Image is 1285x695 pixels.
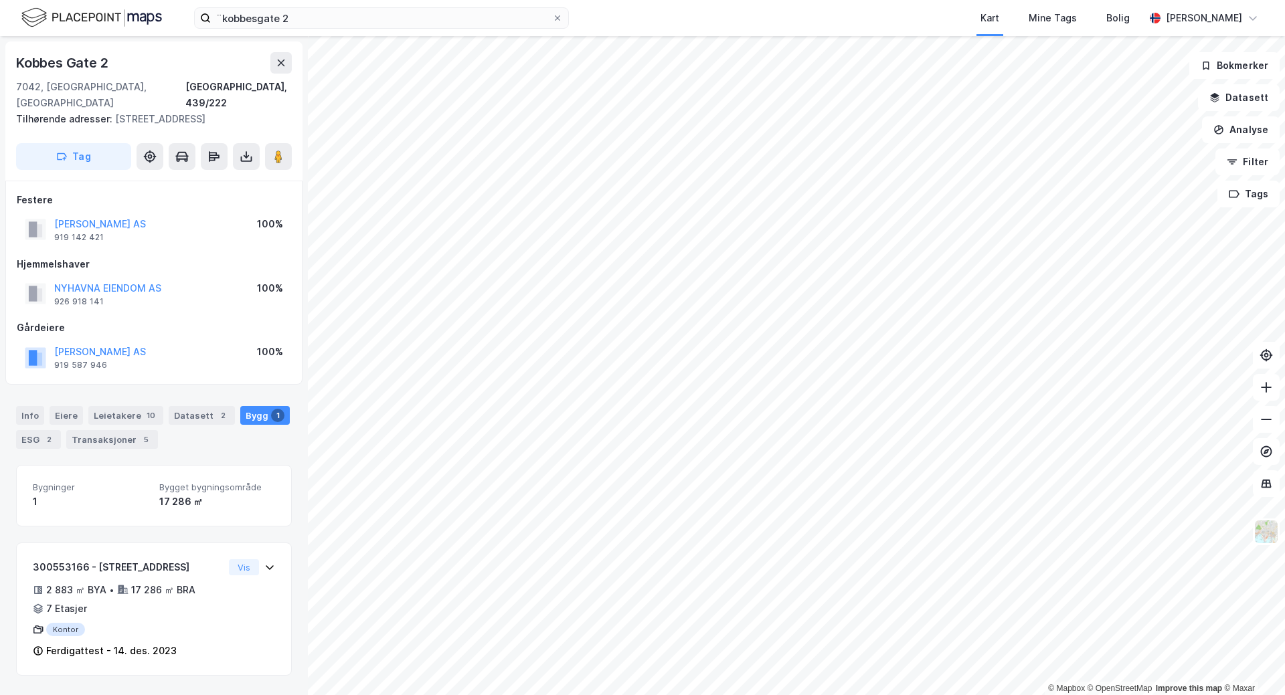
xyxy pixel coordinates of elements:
div: Ferdigattest - 14. des. 2023 [46,643,177,659]
div: [PERSON_NAME] [1166,10,1242,26]
div: 100% [257,280,283,296]
img: Z [1254,519,1279,544]
a: Mapbox [1048,684,1085,693]
div: Leietakere [88,406,163,425]
div: Transaksjoner [66,430,158,449]
div: 2 [216,409,230,422]
iframe: Chat Widget [1218,631,1285,695]
div: Gårdeiere [17,320,291,336]
div: ESG [16,430,61,449]
div: Bygg [240,406,290,425]
div: [STREET_ADDRESS] [16,111,281,127]
div: 1 [271,409,284,422]
div: 100% [257,216,283,232]
button: Bokmerker [1189,52,1280,79]
button: Analyse [1202,116,1280,143]
button: Filter [1215,148,1280,175]
div: 2 [42,433,56,446]
button: Vis [229,559,259,575]
div: Kobbes Gate 2 [16,52,110,74]
input: Søk på adresse, matrikkel, gårdeiere, leietakere eller personer [211,8,552,28]
div: Bolig [1106,10,1130,26]
a: Improve this map [1156,684,1222,693]
div: 1 [33,494,149,510]
div: Festere [17,192,291,208]
div: Kontrollprogram for chat [1218,631,1285,695]
div: Datasett [169,406,235,425]
span: Tilhørende adresser: [16,113,115,124]
div: 300553166 - [STREET_ADDRESS] [33,559,224,575]
div: 100% [257,344,283,360]
div: Info [16,406,44,425]
div: Hjemmelshaver [17,256,291,272]
div: 7 Etasjer [46,601,87,617]
div: 17 286 ㎡ BRA [131,582,195,598]
div: [GEOGRAPHIC_DATA], 439/222 [185,79,292,111]
div: • [109,585,114,595]
div: Mine Tags [1029,10,1077,26]
div: 926 918 141 [54,296,104,307]
div: 10 [144,409,158,422]
button: Tags [1217,181,1280,207]
div: Eiere [50,406,83,425]
div: 17 286 ㎡ [159,494,275,510]
div: Kart [980,10,999,26]
button: Datasett [1198,84,1280,111]
span: Bygget bygningsområde [159,482,275,493]
img: logo.f888ab2527a4732fd821a326f86c7f29.svg [21,6,162,29]
button: Tag [16,143,131,170]
div: 919 142 421 [54,232,104,243]
span: Bygninger [33,482,149,493]
div: 7042, [GEOGRAPHIC_DATA], [GEOGRAPHIC_DATA] [16,79,185,111]
div: 919 587 946 [54,360,107,371]
div: 5 [139,433,153,446]
div: 2 883 ㎡ BYA [46,582,106,598]
a: OpenStreetMap [1088,684,1152,693]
